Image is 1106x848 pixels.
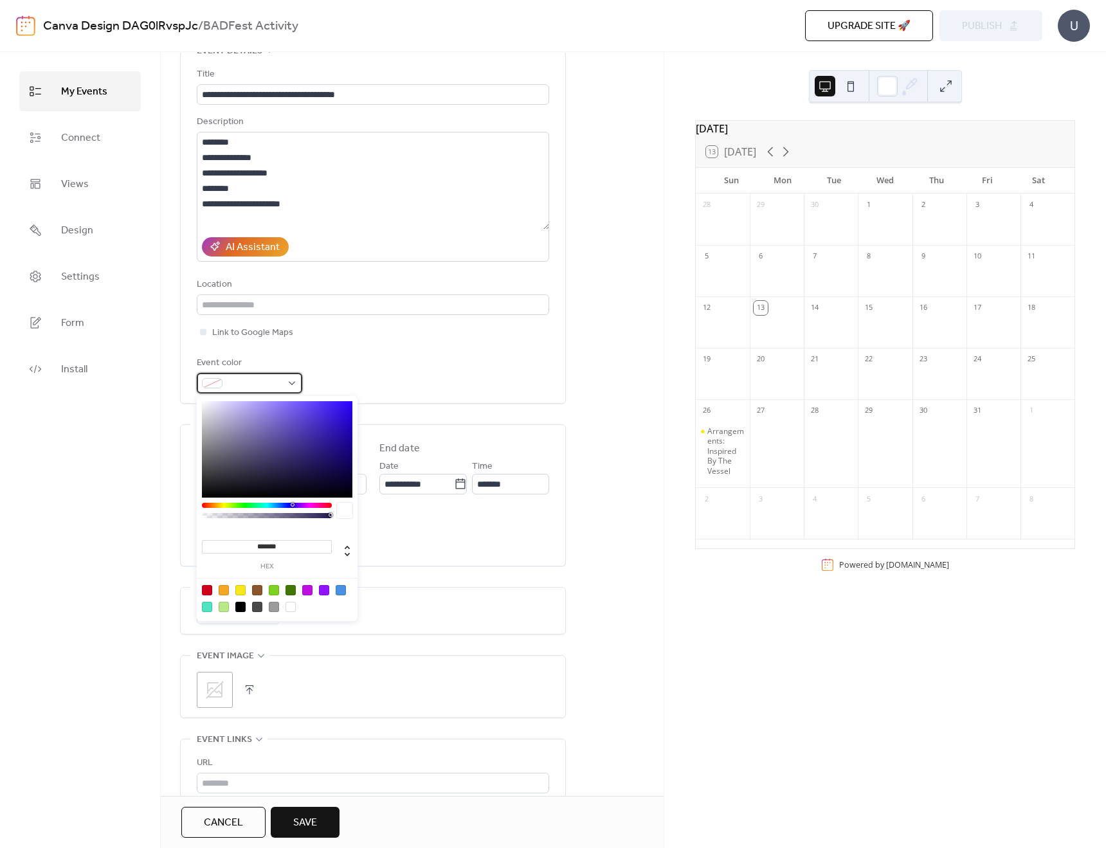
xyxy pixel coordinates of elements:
[696,426,750,476] div: Arrangements: Inspired By The Vessel
[302,585,313,595] div: #BD10E0
[696,121,1074,136] div: [DATE]
[271,807,340,838] button: Save
[61,221,93,241] span: Design
[916,198,930,212] div: 2
[1024,301,1038,315] div: 18
[202,585,212,595] div: #D0021B
[862,249,876,264] div: 8
[862,404,876,418] div: 29
[700,352,714,366] div: 19
[472,459,493,474] span: Time
[202,563,332,570] label: hex
[61,313,84,334] span: Form
[219,585,229,595] div: #F5A623
[1024,492,1038,506] div: 8
[860,168,911,194] div: Wed
[269,602,279,612] div: #9B9B9B
[19,118,141,158] a: Connect
[19,210,141,250] a: Design
[828,19,911,34] span: Upgrade site 🚀
[916,352,930,366] div: 23
[808,301,822,315] div: 14
[286,585,296,595] div: #417505
[754,198,768,212] div: 29
[197,649,254,664] span: Event image
[839,559,949,570] div: Powered by
[235,602,246,612] div: #000000
[203,14,298,39] b: BADFest Activity
[862,492,876,506] div: 5
[269,585,279,595] div: #7ED321
[916,404,930,418] div: 30
[700,301,714,315] div: 12
[757,168,809,194] div: Mon
[219,602,229,612] div: #B8E986
[754,249,768,264] div: 6
[754,301,768,315] div: 13
[252,602,262,612] div: #4A4A4A
[61,82,107,102] span: My Events
[197,755,547,771] div: URL
[862,352,876,366] div: 22
[911,168,962,194] div: Thu
[962,168,1013,194] div: Fri
[700,492,714,506] div: 2
[1024,352,1038,366] div: 25
[808,492,822,506] div: 4
[197,277,547,293] div: Location
[235,585,246,595] div: #F8E71C
[808,352,822,366] div: 21
[707,426,745,476] div: Arrangements: Inspired By The Vessel
[1058,10,1090,42] div: U
[19,303,141,343] a: Form
[19,71,141,111] a: My Events
[197,67,547,82] div: Title
[198,14,203,39] b: /
[862,301,876,315] div: 15
[379,459,399,474] span: Date
[808,198,822,212] div: 30
[862,198,876,212] div: 1
[805,10,933,41] button: Upgrade site 🚀
[808,249,822,264] div: 7
[202,237,289,257] button: AI Assistant
[43,14,198,39] a: Canva Design DAG0lRvspJc
[1024,404,1038,418] div: 1
[19,257,141,296] a: Settings
[916,492,930,506] div: 6
[212,325,293,341] span: Link to Google Maps
[754,404,768,418] div: 27
[61,267,100,287] span: Settings
[202,602,212,612] div: #50E3C2
[1024,249,1038,264] div: 11
[226,240,280,255] div: AI Assistant
[1013,168,1064,194] div: Sat
[970,198,984,212] div: 3
[886,559,949,570] a: [DOMAIN_NAME]
[16,15,35,36] img: logo
[916,301,930,315] div: 16
[286,602,296,612] div: #FFFFFF
[181,807,266,838] a: Cancel
[61,174,89,195] span: Views
[970,404,984,418] div: 31
[970,492,984,506] div: 7
[970,301,984,315] div: 17
[61,359,87,380] span: Install
[754,492,768,506] div: 3
[293,815,317,831] span: Save
[379,441,420,456] div: End date
[700,198,714,212] div: 28
[197,732,252,748] span: Event links
[808,168,860,194] div: Tue
[61,128,100,149] span: Connect
[706,168,757,194] div: Sun
[336,585,346,595] div: #4A90E2
[197,114,547,130] div: Description
[970,352,984,366] div: 24
[19,164,141,204] a: Views
[197,44,262,59] span: Event details
[1024,198,1038,212] div: 4
[916,249,930,264] div: 9
[204,815,243,831] span: Cancel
